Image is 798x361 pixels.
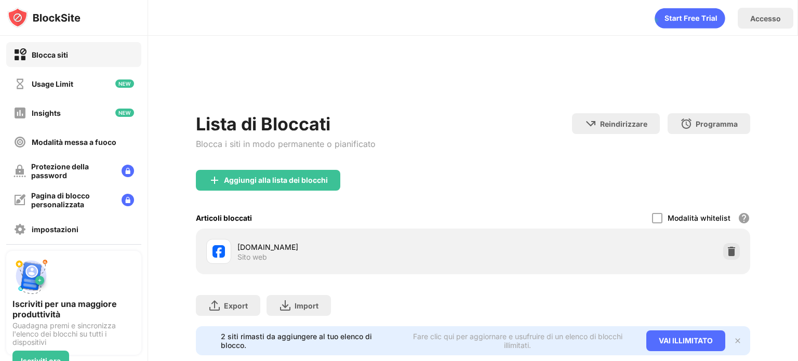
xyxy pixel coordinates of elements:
[224,176,328,184] div: Aggiungi alla lista dei blocchi
[14,194,26,206] img: customize-block-page-off.svg
[196,213,252,222] div: Articoli bloccati
[7,7,81,28] img: logo-blocksite.svg
[14,165,26,177] img: password-protection-off.svg
[196,113,376,135] div: Lista di Bloccati
[696,119,738,128] div: Programma
[668,213,730,222] div: Modalità whitelist
[14,77,26,90] img: time-usage-off.svg
[14,136,26,149] img: focus-off.svg
[212,245,225,258] img: favicons
[32,225,78,234] div: impostazioni
[12,257,50,295] img: push-signup.svg
[655,8,725,29] div: animation
[115,109,134,117] img: new-icon.svg
[237,242,473,252] div: [DOMAIN_NAME]
[224,301,248,310] div: Export
[14,48,26,61] img: block-on.svg
[600,119,647,128] div: Reindirizzare
[115,79,134,88] img: new-icon.svg
[14,223,26,236] img: settings-off.svg
[295,301,318,310] div: Import
[122,194,134,206] img: lock-menu.svg
[196,139,376,149] div: Blocca i siti in modo permanente o pianificato
[196,65,750,101] iframe: Banner
[32,50,68,59] div: Blocca siti
[32,138,116,146] div: Modalità messa a fuoco
[14,106,26,119] img: insights-off.svg
[31,162,113,180] div: Protezione della password
[646,330,725,351] div: VAI ILLIMITATO
[221,332,395,350] div: 2 siti rimasti da aggiungere al tuo elenco di blocco.
[12,299,135,319] div: Iscriviti per una maggiore produttività
[401,332,633,350] div: Fare clic qui per aggiornare e usufruire di un elenco di blocchi illimitati.
[237,252,267,262] div: Sito web
[31,191,113,209] div: Pagina di blocco personalizzata
[734,337,742,345] img: x-button.svg
[750,14,781,23] div: Accesso
[32,109,61,117] div: Insights
[122,165,134,177] img: lock-menu.svg
[32,79,73,88] div: Usage Limit
[12,322,135,346] div: Guadagna premi e sincronizza l'elenco dei blocchi su tutti i dispositivi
